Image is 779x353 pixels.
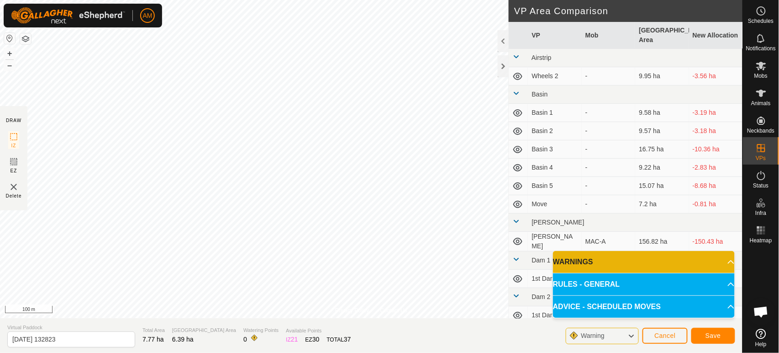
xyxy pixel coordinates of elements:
td: 16.75 ha [635,140,689,159]
span: Dam 2 [532,293,550,300]
span: 0 [243,336,247,343]
span: [PERSON_NAME] [532,219,584,226]
td: Basin 4 [528,159,581,177]
td: -8.68 ha [689,177,742,195]
span: 7.77 ha [142,336,164,343]
td: 9.22 ha [635,159,689,177]
div: EZ [305,335,320,344]
span: Neckbands [747,128,774,134]
td: 9.57 ha [635,122,689,140]
td: Basin 2 [528,122,581,140]
div: - [585,181,632,191]
span: VPs [756,155,766,161]
span: Mobs [754,73,768,79]
td: Wheels 2 [528,67,581,86]
td: 1st Dam 2 [528,270,581,288]
span: 6.39 ha [172,336,194,343]
span: ADVICE - SCHEDULED MOVES [553,301,661,312]
div: IZ [286,335,298,344]
span: Animals [751,101,771,106]
td: -3.18 ha [689,122,742,140]
button: Reset Map [4,33,15,44]
span: AM [143,11,153,21]
div: MAC-A [585,237,632,246]
p-accordion-header: WARNINGS [553,251,735,273]
a: Contact Us [380,306,407,315]
span: Delete [6,193,22,199]
td: 7.2 ha [635,195,689,214]
span: 21 [291,336,298,343]
button: Map Layers [20,33,31,44]
td: Basin 5 [528,177,581,195]
span: Total Area [142,326,165,334]
div: - [585,144,632,154]
td: 15.07 ha [635,177,689,195]
span: [GEOGRAPHIC_DATA] Area [172,326,236,334]
td: [PERSON_NAME] [528,232,581,251]
td: 9.95 ha [635,67,689,86]
button: + [4,48,15,59]
a: Privacy Policy [335,306,369,315]
button: Cancel [642,328,688,344]
td: Basin 1 [528,104,581,122]
span: Status [753,183,768,188]
img: VP [8,182,19,193]
td: -10.36 ha [689,140,742,159]
th: VP [528,22,581,49]
span: IZ [11,142,16,149]
th: [GEOGRAPHIC_DATA] Area [635,22,689,49]
p-accordion-header: ADVICE - SCHEDULED MOVES [553,296,735,318]
a: Help [743,325,779,351]
button: – [4,60,15,71]
span: Basin [532,91,547,98]
span: 37 [344,336,351,343]
td: -2.83 ha [689,159,742,177]
span: Dam 1 [532,257,550,264]
td: -0.81 ha [689,195,742,214]
span: Infra [755,210,766,216]
td: 156.82 ha [635,232,689,251]
span: Watering Points [243,326,279,334]
div: - [585,71,632,81]
div: - [585,108,632,118]
div: - [585,163,632,172]
span: Warning [581,332,605,339]
span: Notifications [746,46,776,51]
img: Gallagher Logo [11,7,125,24]
td: 1st Dam 1 [528,306,581,325]
span: Available Points [286,327,351,335]
span: Save [705,332,721,339]
td: Basin 3 [528,140,581,159]
span: Schedules [748,18,774,24]
div: - [585,199,632,209]
div: TOTAL [327,335,351,344]
div: DRAW [6,117,21,124]
th: Mob [582,22,635,49]
p-accordion-header: RULES - GENERAL [553,273,735,295]
span: WARNINGS [553,257,593,267]
button: Save [691,328,735,344]
span: Help [755,342,767,347]
td: -150.43 ha [689,232,742,251]
span: Heatmap [750,238,772,243]
th: New Allocation [689,22,742,49]
span: Virtual Paddock [7,324,135,332]
td: 9.58 ha [635,104,689,122]
td: -3.19 ha [689,104,742,122]
td: Move [528,195,581,214]
span: EZ [11,167,17,174]
span: RULES - GENERAL [553,279,620,290]
span: Airstrip [532,54,552,61]
td: -3.56 ha [689,67,742,86]
span: Cancel [654,332,676,339]
h2: VP Area Comparison [514,5,742,16]
div: Open chat [747,298,775,326]
span: 30 [312,336,320,343]
div: - [585,126,632,136]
